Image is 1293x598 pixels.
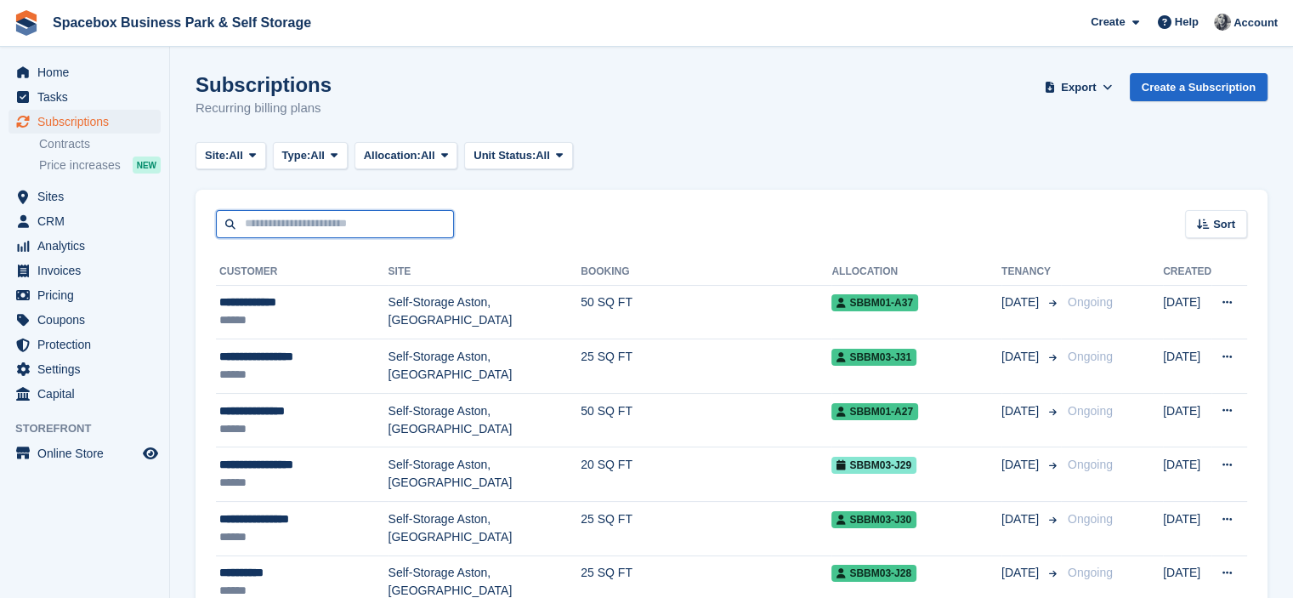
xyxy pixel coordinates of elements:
[1130,73,1267,101] a: Create a Subscription
[9,308,161,332] a: menu
[831,511,916,528] span: SBBM03-J30
[831,565,916,582] span: SBBM03-J28
[216,259,388,286] th: Customer
[14,10,39,36] img: stora-icon-8386f47178a22dfd0bd8f6a31ec36ba5ce8667c1dd55bd0f319d3a0aa187defe.svg
[1001,564,1042,582] span: [DATE]
[37,308,139,332] span: Coupons
[536,147,550,164] span: All
[133,157,161,174] div: NEW
[1068,458,1113,471] span: Ongoing
[15,420,169,437] span: Storefront
[1001,348,1042,366] span: [DATE]
[831,457,916,474] span: SBBM03-J29
[1163,259,1211,286] th: Created
[37,209,139,233] span: CRM
[1041,73,1116,101] button: Export
[37,60,139,84] span: Home
[9,234,161,258] a: menu
[9,60,161,84] a: menu
[9,110,161,134] a: menu
[1001,456,1042,474] span: [DATE]
[140,443,161,464] a: Preview store
[1068,566,1113,579] span: Ongoing
[1175,14,1199,31] span: Help
[310,147,325,164] span: All
[354,142,458,170] button: Allocation: All
[37,110,139,134] span: Subscriptions
[464,142,572,170] button: Unit Status: All
[1214,14,1231,31] img: SUDIPTA VIRMANI
[1001,402,1042,420] span: [DATE]
[1001,510,1042,528] span: [DATE]
[388,285,581,339] td: Self-Storage Aston, [GEOGRAPHIC_DATA]
[37,382,139,406] span: Capital
[39,156,161,174] a: Price increases NEW
[364,147,421,164] span: Allocation:
[581,502,831,556] td: 25 SQ FT
[9,441,161,465] a: menu
[9,185,161,208] a: menu
[1163,339,1211,394] td: [DATE]
[1068,512,1113,526] span: Ongoing
[37,357,139,381] span: Settings
[39,136,161,152] a: Contracts
[831,259,1001,286] th: Allocation
[474,147,536,164] span: Unit Status:
[9,382,161,406] a: menu
[388,447,581,502] td: Self-Storage Aston, [GEOGRAPHIC_DATA]
[9,333,161,356] a: menu
[1001,259,1061,286] th: Tenancy
[1213,216,1235,233] span: Sort
[1091,14,1125,31] span: Create
[282,147,311,164] span: Type:
[1163,393,1211,447] td: [DATE]
[9,85,161,109] a: menu
[37,85,139,109] span: Tasks
[37,259,139,282] span: Invoices
[388,339,581,394] td: Self-Storage Aston, [GEOGRAPHIC_DATA]
[581,447,831,502] td: 20 SQ FT
[37,333,139,356] span: Protection
[1001,293,1042,311] span: [DATE]
[39,157,121,174] span: Price increases
[388,502,581,556] td: Self-Storage Aston, [GEOGRAPHIC_DATA]
[37,234,139,258] span: Analytics
[1061,79,1096,96] span: Export
[205,147,229,164] span: Site:
[1233,14,1278,31] span: Account
[1163,285,1211,339] td: [DATE]
[388,393,581,447] td: Self-Storage Aston, [GEOGRAPHIC_DATA]
[581,259,831,286] th: Booking
[229,147,243,164] span: All
[1068,295,1113,309] span: Ongoing
[581,285,831,339] td: 50 SQ FT
[581,339,831,394] td: 25 SQ FT
[196,99,332,118] p: Recurring billing plans
[831,294,918,311] span: SBBM01-A37
[9,259,161,282] a: menu
[421,147,435,164] span: All
[1163,447,1211,502] td: [DATE]
[831,403,918,420] span: SBBM01-A27
[196,142,266,170] button: Site: All
[273,142,348,170] button: Type: All
[37,185,139,208] span: Sites
[9,283,161,307] a: menu
[1163,502,1211,556] td: [DATE]
[37,441,139,465] span: Online Store
[1068,404,1113,418] span: Ongoing
[9,209,161,233] a: menu
[388,259,581,286] th: Site
[1068,350,1113,363] span: Ongoing
[9,357,161,381] a: menu
[46,9,318,37] a: Spacebox Business Park & Self Storage
[37,283,139,307] span: Pricing
[831,349,916,366] span: SBBM03-J31
[196,73,332,96] h1: Subscriptions
[581,393,831,447] td: 50 SQ FT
